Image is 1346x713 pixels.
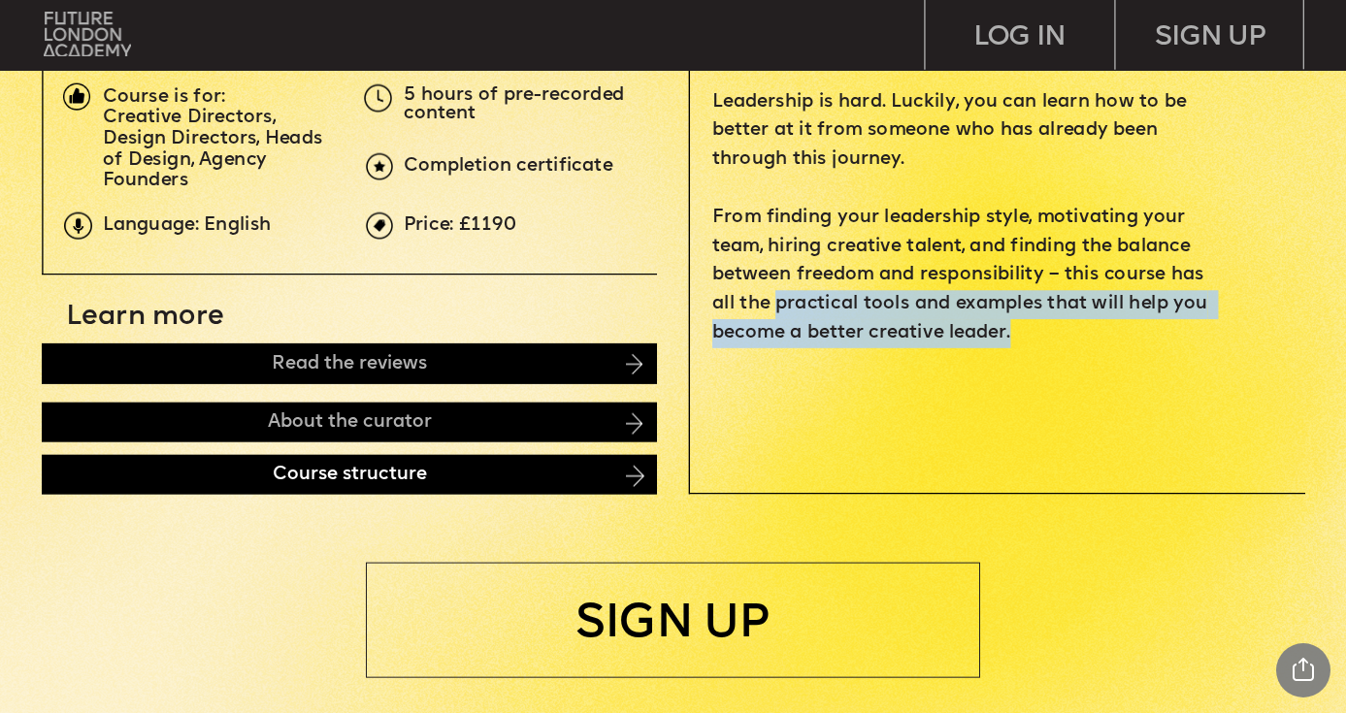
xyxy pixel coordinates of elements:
[63,83,90,111] img: image-1fa7eedb-a71f-428c-a033-33de134354ef.png
[712,93,1213,341] span: Leadership is hard. Luckily, you can learn how to be better at it from someone who has already be...
[44,12,132,56] img: upload-bfdffa89-fac7-4f57-a443-c7c39906ba42.png
[404,158,612,176] span: Completion certificate
[66,303,224,330] span: Learn more
[103,88,225,106] span: Course is for:
[366,211,393,239] img: upload-969c61fd-ea08-4d05-af36-d273f2608f5e.png
[64,211,91,239] img: upload-9eb2eadd-7bf9-4b2b-b585-6dd8b9275b41.png
[626,466,644,487] img: image-ebac62b4-e37e-4ca8-99fd-bb379c720805.png
[103,217,271,235] span: Language: English
[404,87,630,123] span: 5 hours of pre-recorded content
[103,110,328,190] span: Creative Directors, Design Directors, Heads of Design, Agency Founders
[626,354,643,375] img: image-14cb1b2c-41b0-4782-8715-07bdb6bd2f06.png
[364,84,391,112] img: upload-5dcb7aea-3d7f-4093-a867-f0427182171d.png
[366,152,393,179] img: upload-6b0d0326-a6ce-441c-aac1-c2ff159b353e.png
[404,217,516,235] span: Price: £1190
[626,413,643,435] img: image-d430bf59-61f2-4e83-81f2-655be665a85d.png
[1276,643,1330,697] div: Share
